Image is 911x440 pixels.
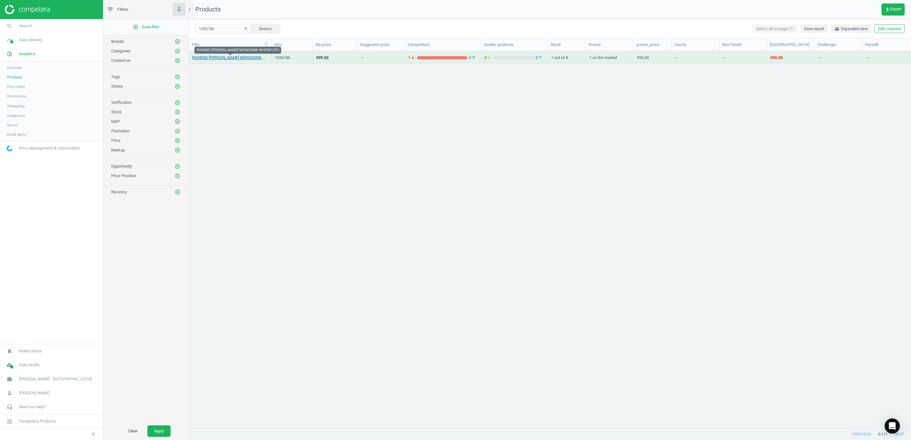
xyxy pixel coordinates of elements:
[817,42,860,48] div: Challenger
[752,24,797,33] button: Select all on page (1)
[175,39,180,44] i: add_circle_outline
[175,147,180,153] i: add_circle_outline
[186,6,193,13] i: chevron_left
[174,74,181,80] button: add_circle_outline
[19,390,50,396] span: [PERSON_NAME]
[174,137,181,144] button: add_circle_outline
[174,38,181,45] button: add_circle_outline
[19,418,56,424] span: Competera Products
[484,42,545,48] div: Similar products
[195,5,221,13] span: Products
[194,47,281,54] div: RUHENS [PERSON_NAME] MONOSINK WHP001(3Y)
[770,55,783,61] div: 599.00
[19,51,36,57] span: Analytics
[19,145,80,151] span: Price Management & Optimization
[174,128,181,134] button: add_circle_outline
[19,23,32,29] span: Search
[3,20,16,32] i: search
[7,84,25,89] span: Price index
[174,118,181,125] button: add_circle_outline
[7,132,26,137] span: Email alerts
[7,123,18,128] span: Stores
[244,26,248,31] i: clear
[174,109,181,115] button: add_circle_outline
[111,100,132,105] span: Verification
[85,430,101,438] button: chevron_left
[5,5,50,14] img: ajHJNr6hYgQAAAAASUVORK5CYII=
[360,42,402,48] div: Suggested price
[90,430,97,438] i: chevron_left
[189,51,911,420] div: grid
[175,83,180,89] i: add_circle_outline
[878,431,884,437] span: 0 - 1
[3,345,16,357] i: notifications
[19,404,46,410] span: Need our help?
[174,48,181,54] button: add_circle_outline
[175,138,180,143] i: add_circle_outline
[846,429,878,440] button: previous
[884,431,887,437] span: / 1
[881,3,905,16] button: get_appExport
[471,55,476,61] i: arrow_upward
[175,48,180,54] i: add_circle_outline
[831,24,871,33] button: horizontal_splitExpanded view
[589,52,630,63] div: 1 on the market
[133,24,159,30] span: Save filter
[103,21,189,33] button: add_circle_outlineSave filter
[133,24,138,30] i: add_circle_outline
[818,55,821,63] div: —
[3,359,16,371] i: cloud_done
[408,55,417,61] span: 1
[7,113,25,118] span: Categories
[534,55,544,61] span: 0
[174,57,181,64] button: add_circle_outline
[175,109,180,115] i: add_circle_outline
[19,376,91,382] span: [PERSON_NAME] - [GEOGRAPHIC_DATA]
[885,7,901,12] span: Export
[175,74,180,80] i: add_circle_outline
[551,52,583,63] div: 1 out of 8
[174,189,181,195] button: add_circle_outline
[250,24,280,33] button: Search
[122,425,144,437] button: Clear
[175,128,180,134] i: add_circle_outline
[834,26,840,31] i: horizontal_split
[885,7,890,12] i: get_app
[885,418,900,434] div: Open Intercom Messenger
[111,84,123,89] span: Stores
[874,24,905,33] button: Edit columns
[3,387,16,399] i: person
[865,42,907,48] div: Parisilk
[111,58,131,63] span: Created on
[192,55,268,61] a: RUHENS [PERSON_NAME] MONOSINK WHP001(3Y)
[111,49,131,53] span: Categories
[538,55,543,61] i: arrow_upward
[274,42,310,48] div: SKU
[315,42,354,48] div: My price
[887,429,911,440] button: next
[675,55,678,63] div: —
[175,163,180,169] i: add_circle_outline
[834,26,868,32] span: Expanded view
[174,99,181,106] button: add_circle_outline
[111,138,120,143] span: Price
[275,55,309,61] div: 1036786
[7,75,22,80] span: Products
[111,119,120,124] span: MAP
[241,24,251,33] button: clear
[174,173,181,179] button: add_circle_outline
[408,42,478,48] div: Competitors
[147,425,171,437] button: Apply
[3,48,16,60] i: pie_chart_outlined
[7,145,12,151] img: wGWNvw8QSZomAAAAABJRU5ErkJggg==
[316,55,328,61] div: 999.00
[770,42,812,48] div: [GEOGRAPHIC_DATA]
[723,55,726,63] div: —
[19,37,42,43] span: Data delivery
[361,55,364,63] div: —
[3,373,16,385] i: work
[467,55,478,61] span: 0
[111,148,125,152] span: Markup
[484,55,493,61] span: 0
[7,94,26,99] span: Promotions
